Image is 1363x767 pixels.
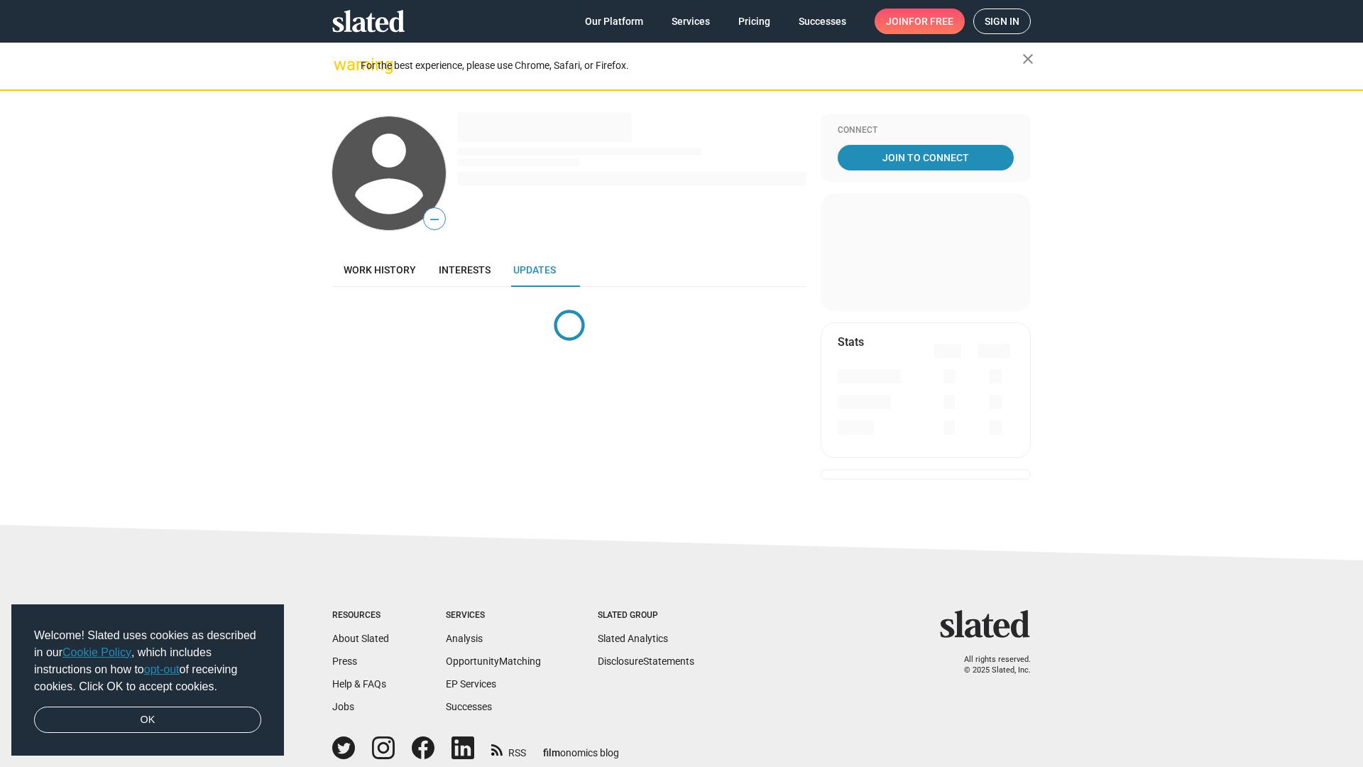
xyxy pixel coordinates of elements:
a: Pricing [727,9,782,34]
span: Pricing [738,9,770,34]
span: Services [672,9,710,34]
span: Sign in [985,9,1019,33]
a: Joinfor free [875,9,965,34]
a: Updates [502,253,567,287]
a: Services [660,9,721,34]
div: Connect [838,125,1014,136]
div: cookieconsent [11,604,284,756]
a: filmonomics blog [543,735,619,760]
mat-icon: close [1019,50,1036,67]
span: — [424,210,445,229]
a: Interests [427,253,502,287]
a: Successes [787,9,858,34]
a: Help & FAQs [332,678,386,690]
a: Successes [446,701,492,712]
a: Analysis [446,633,483,644]
a: Jobs [332,701,354,712]
mat-card-title: Stats [838,334,864,349]
p: All rights reserved. © 2025 Slated, Inc. [949,655,1031,675]
a: Press [332,656,357,667]
span: for free [909,9,953,34]
span: Welcome! Slated uses cookies as described in our , which includes instructions on how to of recei... [34,627,261,695]
span: Join [886,9,953,34]
a: Work history [332,253,427,287]
a: About Slated [332,633,389,644]
a: Join To Connect [838,145,1014,170]
a: Cookie Policy [62,646,131,658]
div: Services [446,610,541,621]
span: Our Platform [585,9,643,34]
a: Sign in [973,9,1031,34]
span: Updates [513,264,556,276]
span: film [543,747,560,758]
a: EP Services [446,678,496,690]
a: dismiss cookie message [34,707,261,734]
mat-icon: warning [334,56,351,73]
span: Interests [439,264,491,276]
span: Successes [799,9,846,34]
div: For the best experience, please use Chrome, Safari, or Firefox. [361,56,1022,75]
a: Slated Analytics [598,633,668,644]
a: RSS [491,738,526,760]
a: OpportunityMatching [446,656,541,667]
a: DisclosureStatements [598,656,694,667]
a: Our Platform [574,9,655,34]
div: Slated Group [598,610,694,621]
span: Join To Connect [841,145,1011,170]
div: Resources [332,610,389,621]
a: opt-out [144,663,180,675]
span: Work history [344,264,416,276]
